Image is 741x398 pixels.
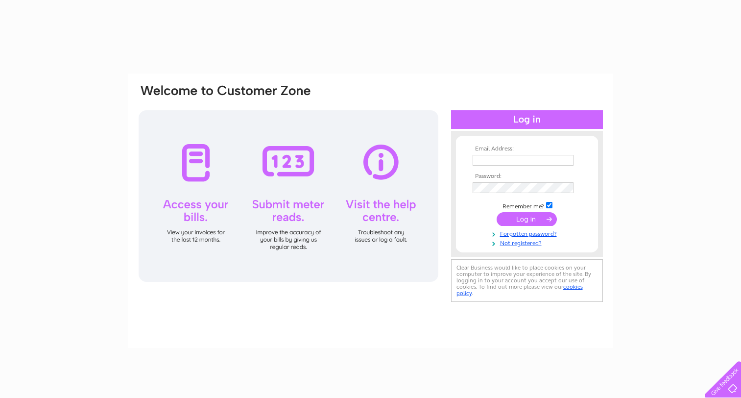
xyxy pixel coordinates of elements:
th: Email Address: [470,146,584,152]
a: Not registered? [473,238,584,247]
a: cookies policy [456,283,583,297]
input: Submit [497,212,557,226]
td: Remember me? [470,200,584,210]
th: Password: [470,173,584,180]
div: Clear Business would like to place cookies on your computer to improve your experience of the sit... [451,259,603,302]
a: Forgotten password? [473,228,584,238]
